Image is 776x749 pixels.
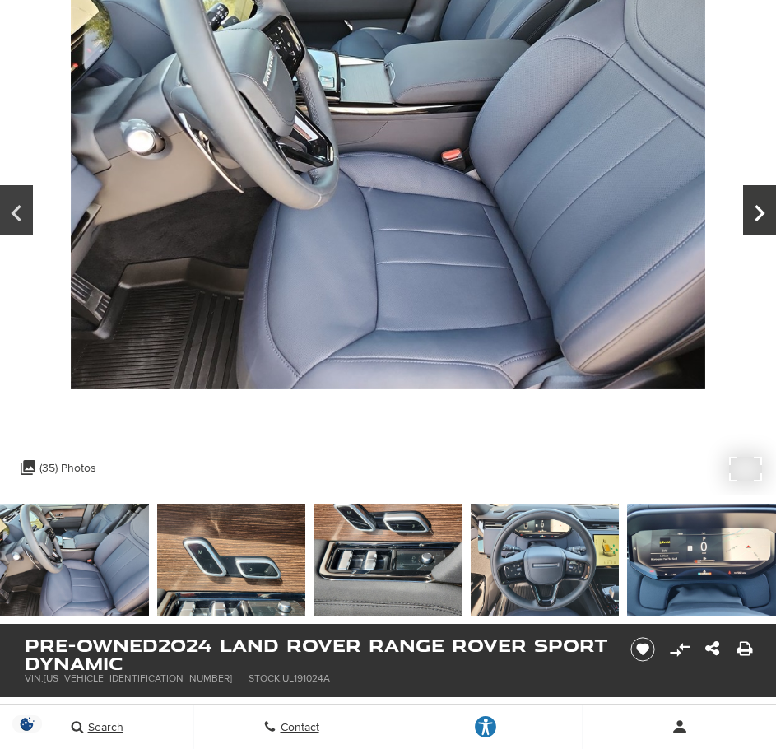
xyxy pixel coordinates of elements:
[282,672,330,685] span: UL191024A
[276,720,319,734] span: Contact
[44,672,232,685] span: [US_VEHICLE_IDENTIFICATION_NUMBER]
[388,705,583,749] a: Explore your accessibility options
[625,636,661,663] button: Save vehicle
[705,640,719,659] a: Share this Pre-Owned 2024 Land Rover Range Rover Sport Dynamic
[471,504,620,615] img: Used 2024 Varesine Blue Metallic Land Rover Dynamic image 19
[84,720,123,734] span: Search
[469,714,502,739] div: Explore your accessibility options
[25,672,44,685] span: VIN:
[314,504,462,615] img: Used 2024 Varesine Blue Metallic Land Rover Dynamic image 18
[12,452,105,483] div: (35) Photos
[8,715,46,733] img: Opt-Out Icon
[667,637,692,662] button: Compare Vehicle
[583,706,776,747] button: Open user profile menu
[743,185,776,235] div: Next
[627,504,776,615] img: Used 2024 Varesine Blue Metallic Land Rover Dynamic image 20
[25,636,608,672] h1: 2024 Land Rover Range Rover Sport Dynamic
[249,672,282,685] span: Stock:
[8,715,46,733] section: Click to Open Cookie Consent Modal
[25,632,158,658] strong: Pre-Owned
[737,640,753,659] a: Print this Pre-Owned 2024 Land Rover Range Rover Sport Dynamic
[157,504,306,615] img: Used 2024 Varesine Blue Metallic Land Rover Dynamic image 17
